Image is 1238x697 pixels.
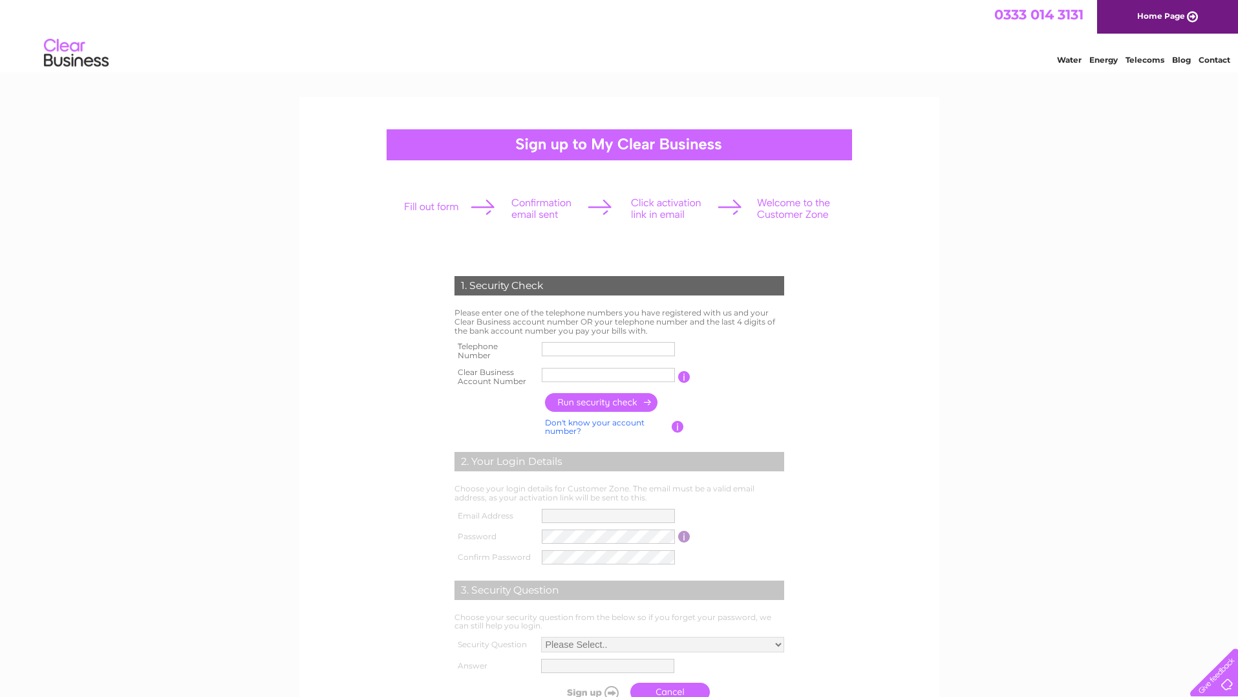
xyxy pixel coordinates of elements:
[43,34,109,73] img: logo.png
[314,7,925,63] div: Clear Business is a trading name of Verastar Limited (registered in [GEOGRAPHIC_DATA] No. 3667643...
[454,276,784,295] div: 1. Security Check
[1199,55,1230,65] a: Contact
[545,418,645,436] a: Don't know your account number?
[451,481,787,506] td: Choose your login details for Customer Zone. The email must be a valid email address, as your act...
[994,6,1083,23] a: 0333 014 3131
[678,531,690,542] input: Information
[1089,55,1118,65] a: Energy
[451,547,539,568] th: Confirm Password
[451,656,538,676] th: Answer
[1172,55,1191,65] a: Blog
[451,506,539,526] th: Email Address
[454,452,784,471] div: 2. Your Login Details
[678,371,690,383] input: Information
[1057,55,1082,65] a: Water
[451,610,787,634] td: Choose your security question from the below so if you forget your password, we can still help yo...
[451,526,539,547] th: Password
[451,338,539,364] th: Telephone Number
[454,581,784,600] div: 3. Security Question
[451,364,539,390] th: Clear Business Account Number
[1126,55,1164,65] a: Telecoms
[672,421,684,433] input: Information
[451,305,787,338] td: Please enter one of the telephone numbers you have registered with us and your Clear Business acc...
[451,634,538,656] th: Security Question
